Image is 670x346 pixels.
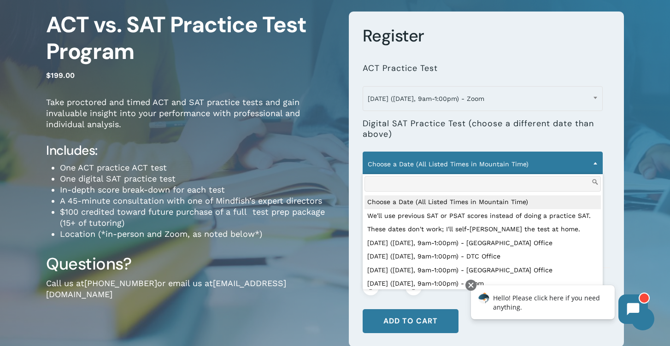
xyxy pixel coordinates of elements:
span: August 24 (Sunday, 9am-1:00pm) - Zoom [363,86,603,111]
h1: ACT vs. SAT Practice Test Program [46,12,335,65]
span: Choose a Date (All Listed Times in Mountain Time) [363,152,603,176]
span: Choose a Date (All Listed Times in Mountain Time) [363,154,602,174]
a: [PHONE_NUMBER] [84,278,157,288]
li: [DATE] ([DATE], 9am-1:00pm) - Zoom [364,277,601,291]
li: [DATE] ([DATE], 9am-1:00pm) - DTC Office [364,250,601,264]
h3: Questions? [46,253,335,275]
li: In-depth score break-down for each test [60,184,335,195]
label: Digital SAT Practice Test (choose a different date than above) [363,118,603,140]
h4: Includes: [46,142,335,159]
li: These dates don't work; I'll self-[PERSON_NAME] the test at home. [364,223,601,236]
li: We'll use previous SAT or PSAT scores instead of doing a practice SAT. [364,209,601,223]
button: Add to cart [363,309,458,333]
li: Choose a Date (All Listed Times in Mountain Time) [364,195,601,209]
li: $100 credited toward future purchase of a full test prep package (15+ of tutoring) [60,206,335,229]
li: One ACT practice ACT test [60,162,335,173]
bdi: 199.00 [46,71,75,80]
h3: Register [363,25,610,47]
li: [DATE] ([DATE], 9am-1:00pm) - [GEOGRAPHIC_DATA] Office [364,236,601,250]
li: [DATE] ([DATE], 9am-1:00pm) - [GEOGRAPHIC_DATA] Office [364,264,601,277]
iframe: Chatbot [461,278,657,333]
label: ACT Practice Test [363,63,438,74]
li: One digital SAT practice test [60,173,335,184]
span: $ [46,71,51,80]
li: Location (*in-person and Zoom, as noted below*) [60,229,335,240]
li: A 45-minute consultation with one of Mindfish’s expert directors [60,195,335,206]
p: Call us at or email us at [46,278,335,312]
span: August 24 (Sunday, 9am-1:00pm) - Zoom [363,89,602,108]
p: Take proctored and timed ACT and SAT practice tests and gain invaluable insight into your perform... [46,97,335,142]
